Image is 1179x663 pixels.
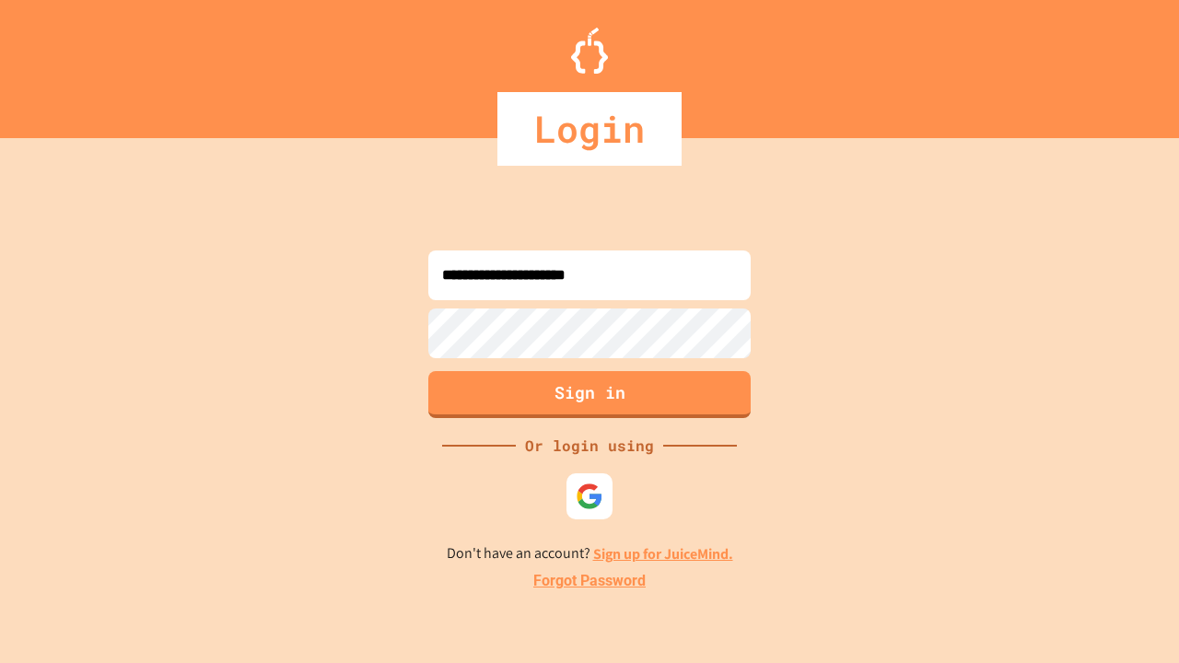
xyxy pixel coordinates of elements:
a: Sign up for JuiceMind. [593,544,733,564]
div: Login [497,92,682,166]
p: Don't have an account? [447,542,733,565]
img: Logo.svg [571,28,608,74]
img: google-icon.svg [576,483,603,510]
div: Or login using [516,435,663,457]
a: Forgot Password [533,570,646,592]
button: Sign in [428,371,751,418]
